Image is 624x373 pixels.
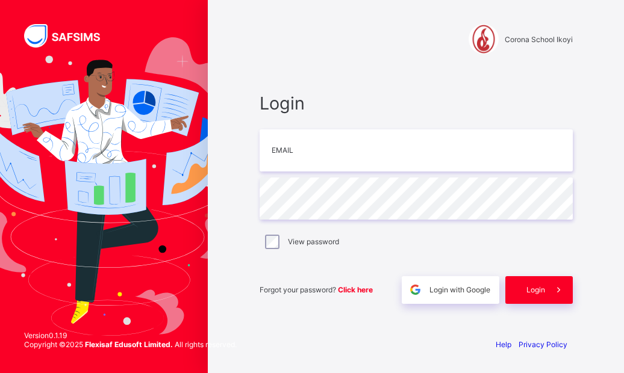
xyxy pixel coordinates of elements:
[338,285,373,294] a: Click here
[505,35,573,44] span: Corona School Ikoyi
[288,237,339,246] label: View password
[85,340,173,349] strong: Flexisaf Edusoft Limited.
[429,285,490,294] span: Login with Google
[408,283,422,297] img: google.396cfc9801f0270233282035f929180a.svg
[260,93,573,114] span: Login
[496,340,511,349] a: Help
[24,24,114,48] img: SAFSIMS Logo
[519,340,567,349] a: Privacy Policy
[260,285,373,294] span: Forgot your password?
[526,285,545,294] span: Login
[24,340,237,349] span: Copyright © 2025 All rights reserved.
[24,331,237,340] span: Version 0.1.19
